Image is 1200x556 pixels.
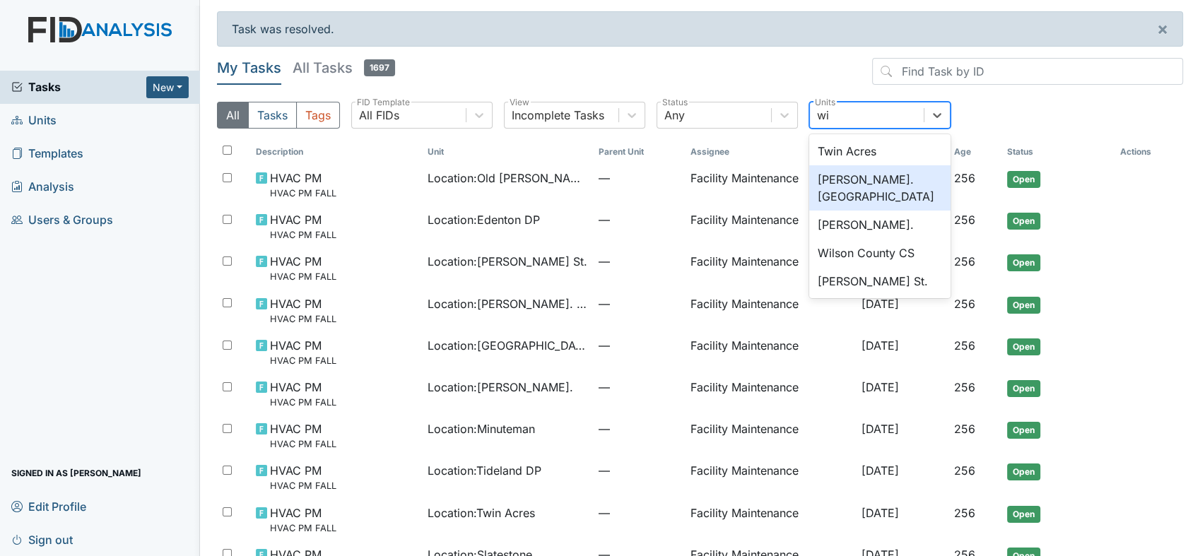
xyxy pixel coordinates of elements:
td: Facility Maintenance [685,373,857,415]
th: Toggle SortBy [948,140,1001,164]
small: HVAC PM FALL [270,396,336,409]
th: Assignee [685,140,857,164]
button: Tasks [248,102,297,129]
span: Open [1007,380,1040,397]
span: Location : [PERSON_NAME] St. [428,253,587,270]
div: Wilson County CS [809,239,951,267]
span: 256 [954,506,975,520]
span: — [599,253,678,270]
span: HVAC PM HVAC PM FALL [270,295,336,326]
div: All FIDs [359,107,399,124]
input: Find Task by ID [872,58,1183,85]
span: 256 [954,213,975,227]
th: Toggle SortBy [422,140,594,164]
td: Facility Maintenance [685,456,857,498]
small: HVAC PM FALL [270,354,336,367]
small: HVAC PM FALL [270,521,336,535]
h5: My Tasks [217,58,281,78]
span: 256 [954,422,975,436]
span: 256 [954,338,975,353]
span: — [599,170,678,187]
span: 256 [954,254,975,268]
span: — [599,295,678,312]
span: Open [1007,254,1040,271]
span: — [599,379,678,396]
span: Open [1007,338,1040,355]
span: HVAC PM HVAC PM FALL [270,170,336,200]
span: 256 [954,463,975,478]
td: Facility Maintenance [685,290,857,331]
small: HVAC PM FALL [270,270,336,283]
td: Facility Maintenance [685,164,857,206]
span: [DATE] [861,506,899,520]
span: Open [1007,297,1040,314]
small: HVAC PM FALL [270,187,336,200]
button: × [1143,12,1182,46]
span: 256 [954,380,975,394]
div: [PERSON_NAME] St. [809,267,951,295]
button: New [146,76,189,98]
span: HVAC PM HVAC PM FALL [270,420,336,451]
span: Location : Minuteman [428,420,535,437]
span: HVAC PM HVAC PM FALL [270,337,336,367]
span: — [599,462,678,479]
span: 1697 [364,59,395,76]
span: Edit Profile [11,495,86,517]
span: Location : Old [PERSON_NAME]. [428,170,588,187]
span: [DATE] [861,463,899,478]
span: — [599,420,678,437]
div: Twin Acres [809,137,951,165]
span: × [1157,18,1168,39]
span: Templates [11,143,83,165]
small: HVAC PM FALL [270,228,336,242]
span: Location : [GEOGRAPHIC_DATA] [428,337,588,354]
th: Toggle SortBy [250,140,422,164]
span: Location : Tideland DP [428,462,541,479]
span: Users & Groups [11,209,113,231]
div: [PERSON_NAME]. [809,211,951,239]
span: [DATE] [861,338,899,353]
span: Signed in as [PERSON_NAME] [11,462,141,484]
span: — [599,337,678,354]
span: — [599,211,678,228]
th: Toggle SortBy [1001,140,1114,164]
span: Open [1007,422,1040,439]
td: Facility Maintenance [685,247,857,289]
small: HVAC PM FALL [270,312,336,326]
div: Incomplete Tasks [512,107,604,124]
td: Facility Maintenance [685,331,857,373]
div: [PERSON_NAME]. [GEOGRAPHIC_DATA] [809,165,951,211]
th: Toggle SortBy [593,140,684,164]
span: 256 [954,171,975,185]
td: Facility Maintenance [685,206,857,247]
span: Location : Twin Acres [428,504,535,521]
div: Type filter [217,102,340,129]
small: HVAC PM FALL [270,479,336,492]
span: HVAC PM HVAC PM FALL [270,211,336,242]
small: HVAC PM FALL [270,437,336,451]
div: Task was resolved. [217,11,1183,47]
span: — [599,504,678,521]
span: HVAC PM HVAC PM FALL [270,462,336,492]
h5: All Tasks [293,58,395,78]
button: Tags [296,102,340,129]
a: Tasks [11,78,146,95]
button: All [217,102,249,129]
span: Open [1007,213,1040,230]
span: Units [11,110,57,131]
th: Actions [1114,140,1183,164]
span: 256 [954,297,975,311]
td: Facility Maintenance [685,415,857,456]
span: Location : [PERSON_NAME]. [GEOGRAPHIC_DATA] [428,295,588,312]
span: [DATE] [861,422,899,436]
td: Facility Maintenance [685,499,857,540]
span: Open [1007,171,1040,188]
span: HVAC PM HVAC PM FALL [270,504,336,535]
div: Any [664,107,685,124]
span: Open [1007,506,1040,523]
span: Sign out [11,528,73,550]
span: [DATE] [861,297,899,311]
span: [DATE] [861,380,899,394]
input: Toggle All Rows Selected [223,146,232,155]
